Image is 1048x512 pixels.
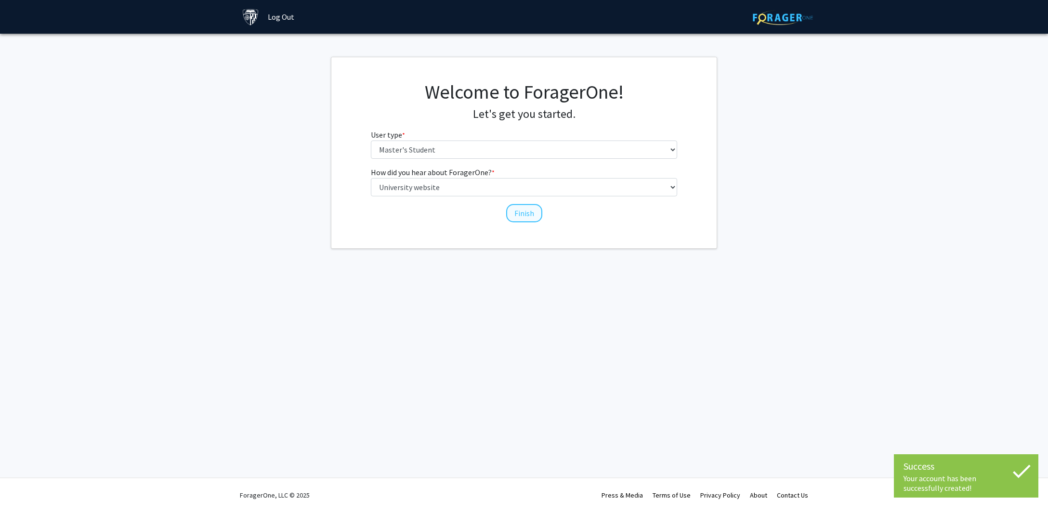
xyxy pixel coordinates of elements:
a: Contact Us [777,491,808,499]
label: User type [371,129,405,141]
a: Terms of Use [653,491,691,499]
h4: Let's get you started. [371,107,678,121]
iframe: Chat [7,469,41,505]
a: About [750,491,767,499]
a: Privacy Policy [700,491,740,499]
button: Finish [506,204,542,222]
a: Press & Media [602,491,643,499]
img: ForagerOne Logo [753,10,813,25]
label: How did you hear about ForagerOne? [371,166,495,178]
img: Johns Hopkins University Logo [242,9,259,26]
h1: Welcome to ForagerOne! [371,80,678,103]
div: ForagerOne, LLC © 2025 [240,478,310,512]
div: Your account has been successfully created! [904,474,1029,493]
div: Success [904,459,1029,474]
